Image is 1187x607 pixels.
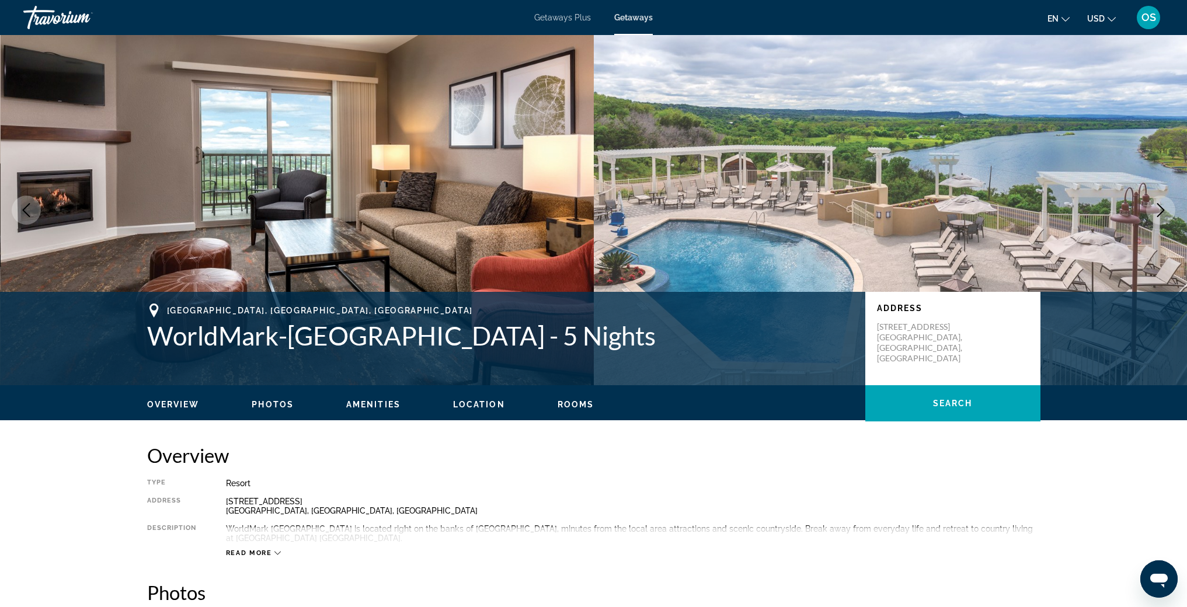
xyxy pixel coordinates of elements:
div: WorldMark [GEOGRAPHIC_DATA] is located right on the banks of [GEOGRAPHIC_DATA], minutes from the ... [226,524,1040,543]
span: Photos [252,400,294,409]
span: OS [1141,12,1156,23]
div: Description [147,524,197,543]
button: Change currency [1087,10,1116,27]
span: Search [933,399,973,408]
p: [STREET_ADDRESS] [GEOGRAPHIC_DATA], [GEOGRAPHIC_DATA], [GEOGRAPHIC_DATA] [877,322,970,364]
button: Read more [226,549,281,557]
div: Type [147,479,197,488]
a: Getaways [614,13,653,22]
span: Location [453,400,505,409]
div: Resort [226,479,1040,488]
button: Amenities [346,399,401,410]
h1: WorldMark-[GEOGRAPHIC_DATA] - 5 Nights [147,320,854,351]
button: Search [865,385,1040,421]
span: Amenities [346,400,401,409]
p: Address [877,303,1029,313]
h2: Photos [147,581,1040,604]
span: USD [1087,14,1105,23]
h2: Overview [147,444,1040,467]
button: Location [453,399,505,410]
button: Photos [252,399,294,410]
span: Overview [147,400,200,409]
span: Rooms [558,400,594,409]
span: [GEOGRAPHIC_DATA], [GEOGRAPHIC_DATA], [GEOGRAPHIC_DATA] [167,306,473,315]
button: Overview [147,399,200,410]
a: Getaways Plus [534,13,591,22]
a: Travorium [23,2,140,33]
div: [STREET_ADDRESS] [GEOGRAPHIC_DATA], [GEOGRAPHIC_DATA], [GEOGRAPHIC_DATA] [226,497,1040,515]
button: Change language [1047,10,1070,27]
button: Rooms [558,399,594,410]
button: Previous image [12,196,41,225]
span: Read more [226,549,272,557]
button: Next image [1146,196,1175,225]
div: Address [147,497,197,515]
iframe: Button to launch messaging window [1140,560,1178,598]
span: en [1047,14,1059,23]
button: User Menu [1133,5,1164,30]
